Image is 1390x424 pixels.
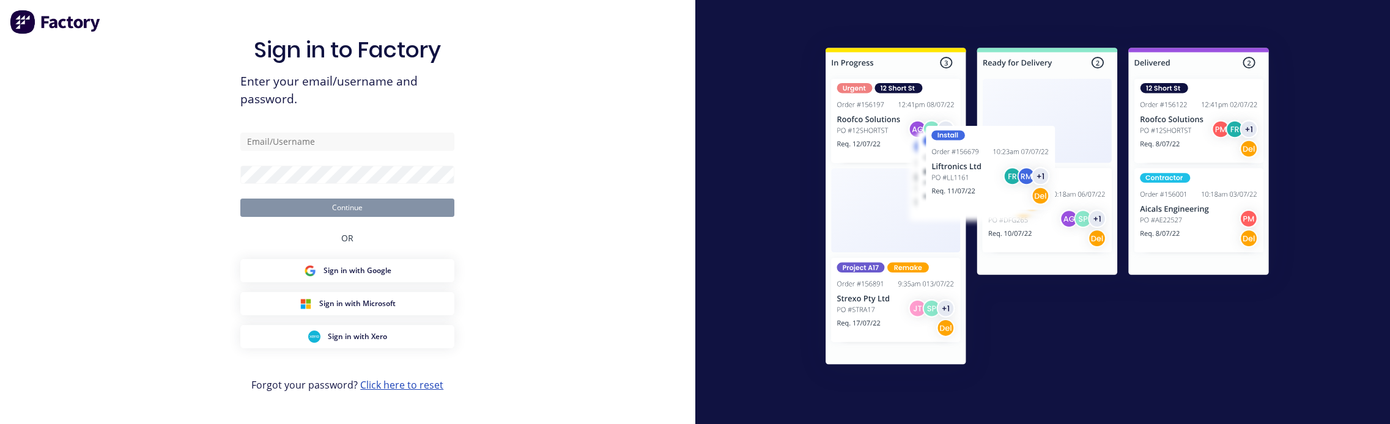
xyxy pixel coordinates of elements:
[240,259,454,282] button: Google Sign inSign in with Google
[799,23,1296,393] img: Sign in
[10,10,102,34] img: Factory
[240,325,454,348] button: Xero Sign inSign in with Xero
[323,265,391,276] span: Sign in with Google
[300,298,312,310] img: Microsoft Sign in
[328,331,387,342] span: Sign in with Xero
[308,331,320,343] img: Xero Sign in
[240,73,454,108] span: Enter your email/username and password.
[240,292,454,315] button: Microsoft Sign inSign in with Microsoft
[240,199,454,217] button: Continue
[341,217,353,259] div: OR
[251,378,443,392] span: Forgot your password?
[240,133,454,151] input: Email/Username
[304,265,316,277] img: Google Sign in
[360,378,443,392] a: Click here to reset
[254,37,441,63] h1: Sign in to Factory
[319,298,396,309] span: Sign in with Microsoft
